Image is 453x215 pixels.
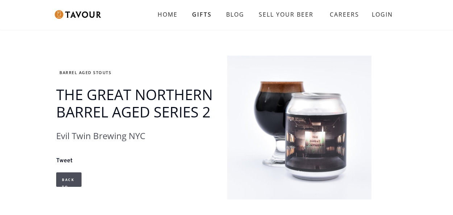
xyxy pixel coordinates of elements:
[219,7,252,22] a: BLOG
[56,86,213,121] h1: THE GREAT NORTHERN BARREL AGED SERIES 2
[150,7,185,22] a: HOME
[321,4,365,25] a: CAREERS
[56,129,213,142] p: Evil Twin Brewing NYC
[56,172,82,187] a: Back to Beers
[252,7,321,22] a: SELL YOUR BEER
[158,10,178,18] strong: HOME
[56,68,114,79] a: Barrel Aged Stouts
[365,7,400,22] a: LOGIN
[330,7,359,22] strong: CAREERS
[56,157,72,164] a: Tweet
[185,7,219,22] a: GIFTS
